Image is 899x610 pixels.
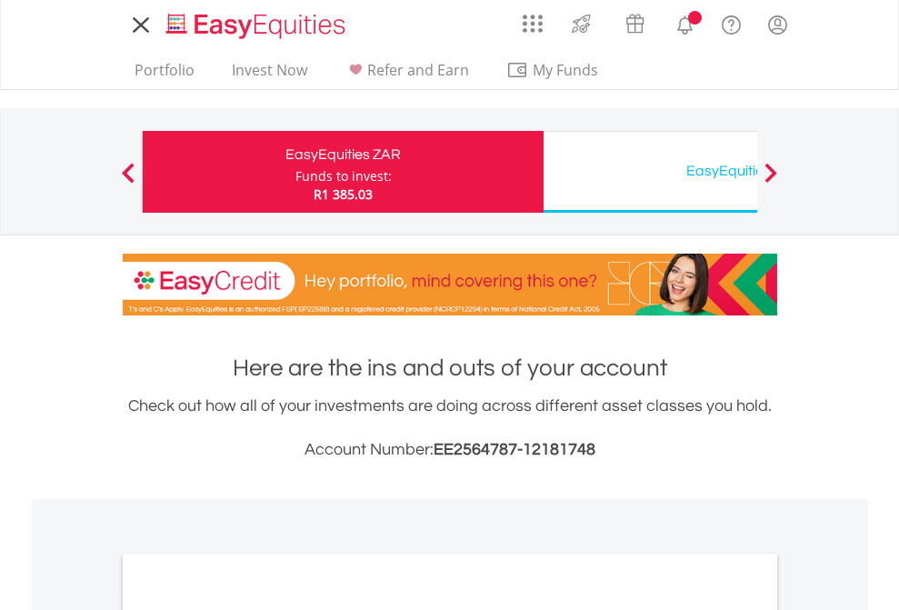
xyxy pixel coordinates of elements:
img: grid-menu-icon.svg [523,14,543,34]
span: My Funds [506,58,625,82]
h1: Here are the ins and outs of your account [123,352,777,385]
a: AppsGrid [511,5,554,34]
a: Refer and Earn [337,61,476,89]
a: Vouchers [608,5,662,38]
button: Previous [110,172,146,190]
div: EasyEquities ZAR [154,142,533,167]
a: Portfolio [127,61,202,89]
h3: Account Number: [123,437,777,463]
div: Funds to invest: [295,167,392,185]
span: R1 385.03 [314,185,373,203]
a: Home page [159,5,353,41]
button: Next [753,172,789,190]
span: Refer and Earn [367,60,469,80]
a: Invest Now [225,61,315,89]
span: EE2564787-12181748 [434,441,595,458]
a: FAQ's and Support [708,5,754,41]
a: My Profile [754,5,801,45]
img: EasyCredit Promotion Banner [123,254,777,315]
img: EasyEquities_Logo.png [163,11,353,41]
img: vouchers-v2.svg [620,9,650,38]
img: thrive-v2.svg [566,9,596,38]
a: Notifications [662,5,708,41]
div: Check out how all of your investments are doing across different asset classes you hold. [123,394,777,463]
